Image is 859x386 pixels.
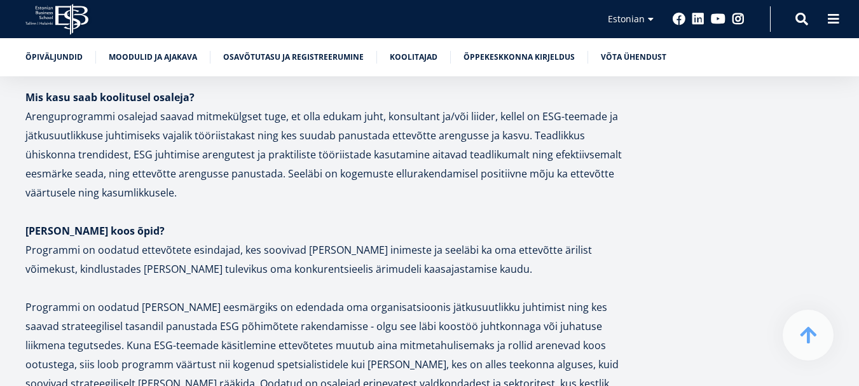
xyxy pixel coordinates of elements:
a: Koolitajad [390,51,437,64]
a: Facebook [673,13,685,25]
a: Instagram [732,13,745,25]
strong: Mis kasu saab koolitusel osaleja? [25,90,195,104]
a: Õppekeskkonna kirjeldus [464,51,575,64]
strong: [PERSON_NAME] koos õpid? [25,224,165,238]
a: Moodulid ja ajakava [109,51,197,64]
p: Programmi on oodatud ettevõtete esindajad, kes soovivad [PERSON_NAME] inimeste ja seeläbi ka oma ... [25,240,624,279]
p: Arenguprogrammi osalejad saavad mitmekülgset tuge, et olla edukam juht, konsultant ja/või liider,... [25,107,624,202]
a: Youtube [711,13,725,25]
a: Võta ühendust [601,51,666,64]
a: Osavõtutasu ja registreerumine [223,51,364,64]
a: Õpiväljundid [25,51,83,64]
a: Linkedin [692,13,704,25]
